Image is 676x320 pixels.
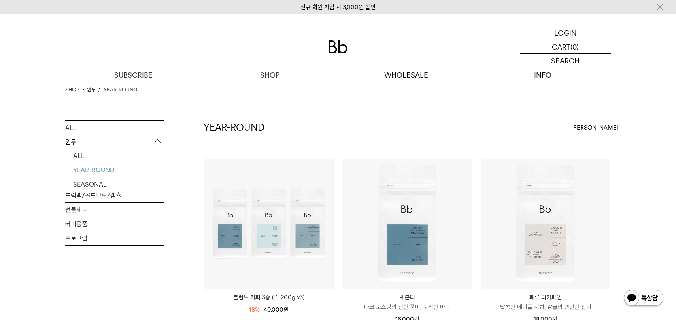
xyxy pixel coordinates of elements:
[571,123,619,132] span: [PERSON_NAME]
[87,86,96,94] a: 원두
[342,293,472,302] p: 세븐티
[623,289,664,308] img: 카카오톡 채널 1:1 채팅 버튼
[481,293,610,312] a: 페루 디카페인 달콤한 메이플 시럽, 감귤의 편안한 산미
[73,163,164,177] a: YEAR-ROUND
[249,305,260,314] div: 18%
[474,68,611,82] p: INFO
[65,121,164,135] a: ALL
[481,302,610,312] p: 달콤한 메이플 시럽, 감귤의 편안한 산미
[202,68,338,82] a: SHOP
[481,293,610,302] p: 페루 디카페인
[65,68,202,82] a: SUBSCRIBE
[204,121,264,134] h2: YEAR-ROUND
[481,159,610,289] img: 페루 디카페인
[65,189,164,202] a: 드립백/콜드브루/캡슐
[65,217,164,231] a: 커피용품
[342,159,472,289] img: 세븐티
[570,40,579,53] p: (0)
[73,149,164,163] a: ALL
[300,4,376,11] a: 신규 회원 가입 시 3,000원 할인
[338,68,474,82] p: WHOLESALE
[104,86,137,94] a: YEAR-ROUND
[520,26,611,40] a: LOGIN
[264,306,289,313] span: 40,000
[520,40,611,54] a: CART (0)
[65,203,164,217] a: 선물세트
[554,26,577,40] p: LOGIN
[552,40,570,53] p: CART
[204,159,334,289] img: 블렌드 커피 3종 (각 200g x3)
[65,135,164,149] p: 원두
[65,86,79,94] a: SHOP
[342,293,472,312] a: 세븐티 다크 로스팅의 진한 풍미, 묵직한 바디
[551,54,580,68] p: SEARCH
[329,40,347,53] img: 로고
[204,293,334,302] a: 블렌드 커피 3종 (각 200g x3)
[342,302,472,312] p: 다크 로스팅의 진한 풍미, 묵직한 바디
[65,231,164,245] a: 프로그램
[73,177,164,191] a: SEASONAL
[283,306,289,313] span: 원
